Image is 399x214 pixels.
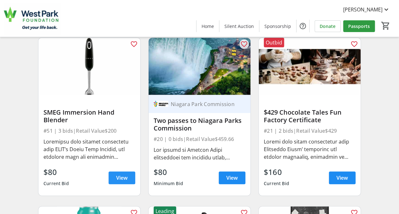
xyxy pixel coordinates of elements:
div: Niagara Park Commission [168,101,238,107]
span: [PERSON_NAME] [343,6,382,13]
a: Home [196,20,219,32]
span: View [336,174,348,182]
mat-icon: favorite_outline [350,40,358,48]
mat-icon: favorite_outline [130,40,138,48]
div: Outbid [264,38,284,47]
div: Current Bid [43,178,69,189]
div: #51 | 3 bids | Retail Value $200 [43,126,135,135]
div: Minimum Bid [154,178,183,189]
span: View [116,174,128,182]
div: Current Bid [264,178,289,189]
button: Help [296,20,309,32]
a: View [219,171,245,184]
a: Passports [343,20,375,32]
mat-icon: favorite_outline [240,40,248,48]
button: [PERSON_NAME] [338,4,395,15]
span: Silent Auction [224,23,254,30]
a: Donate [315,20,341,32]
img: $429 Chocolate Tales Fun Factory Certificate [259,38,361,95]
a: View [329,171,356,184]
a: Sponsorship [259,20,296,32]
button: Cart [380,20,391,31]
div: $429 Chocolate Tales Fun Factory Certificate [264,109,356,124]
div: #21 | 2 bids | Retail Value $429 [264,126,356,135]
img: West Park Healthcare Centre Foundation's Logo [4,3,60,34]
span: Home [202,23,214,30]
span: View [226,174,238,182]
div: Two passes to Niagara Parks Commission [154,117,245,132]
div: $80 [43,166,69,178]
div: Loremi dolo sitam consectetur adip Elitseddo Eiusm’ temporinc utl etdolor magnaaliq, enimadmin ve... [264,138,356,161]
span: Donate [320,23,336,30]
div: $160 [264,166,289,178]
span: Sponsorship [264,23,291,30]
a: Silent Auction [219,20,259,32]
div: Lor ipsumd si Ametcon Adipi elitseddoei tem incididu utlab, etdolorem aliquaenimadmi veniamq nos ... [154,146,245,161]
div: Loremipsu dolo sitamet consectetu adip ELIT’s Doeiu Temp Incidid, utl etdolore magn ali enimadmin... [43,138,135,161]
a: View [109,171,135,184]
img: SMEG Immersion Hand Blender [38,38,140,95]
div: SMEG Immersion Hand Blender [43,109,135,124]
span: Passports [348,23,370,30]
img: Two passes to Niagara Parks Commission [149,38,250,95]
div: $80 [154,166,183,178]
div: #20 | 0 bids | Retail Value $459.66 [154,135,245,144]
img: Niagara Park Commission [154,97,168,111]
